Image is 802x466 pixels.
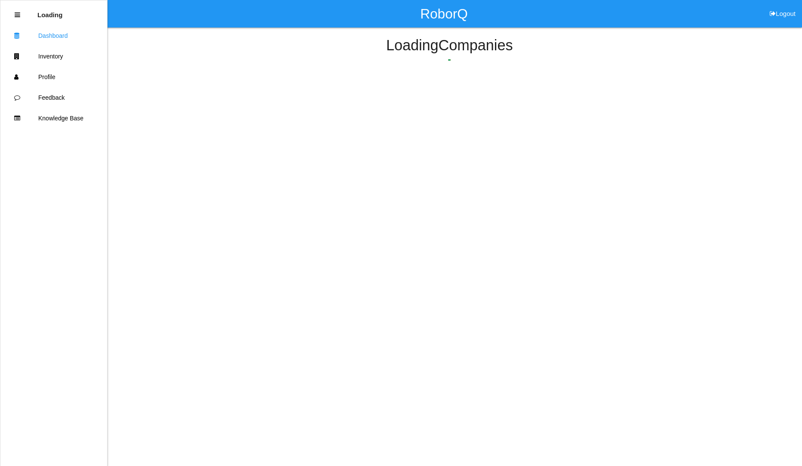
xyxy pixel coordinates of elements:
a: Dashboard [0,25,107,46]
a: Knowledge Base [0,108,107,129]
div: Close [15,5,20,25]
h4: Loading Companies [129,37,770,54]
a: Feedback [0,87,107,108]
a: Profile [0,67,107,87]
p: Loading [37,5,62,18]
a: Inventory [0,46,107,67]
